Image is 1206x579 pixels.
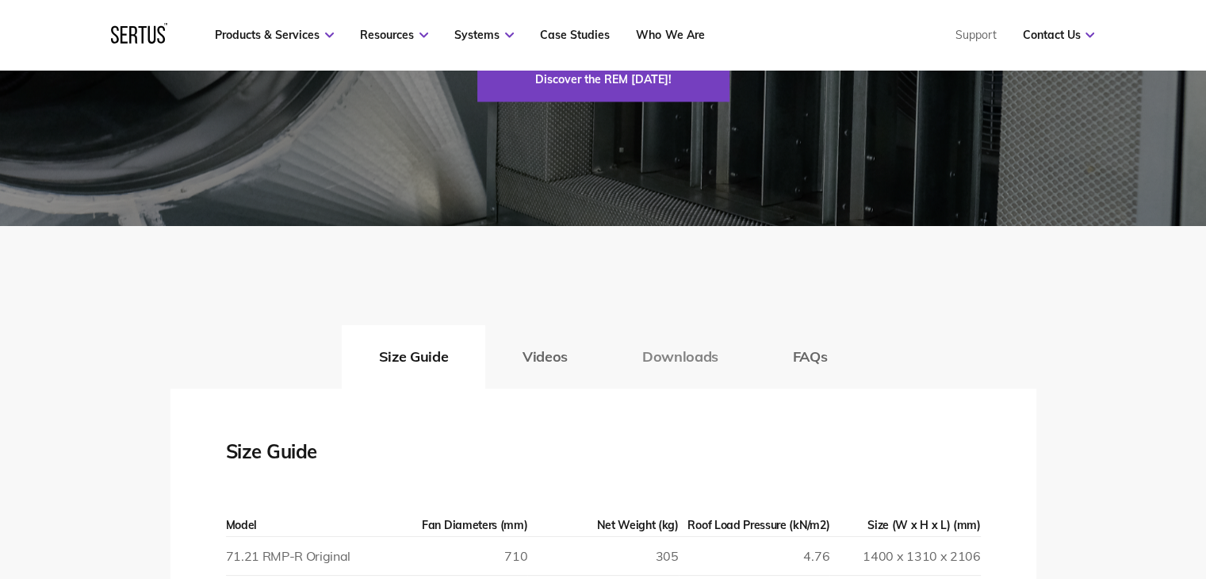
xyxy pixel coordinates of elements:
[679,536,829,575] td: 4.76
[527,514,678,537] th: Net Weight (kg)
[360,28,428,42] a: Resources
[1022,28,1094,42] a: Contact Us
[454,28,514,42] a: Systems
[377,514,527,537] th: Fan Diameters (mm)
[215,28,334,42] a: Products & Services
[485,325,605,389] button: Videos
[829,514,980,537] th: Size (W x H x L) (mm)
[829,536,980,575] td: 1400 x 1310 x 2106
[605,325,756,389] button: Downloads
[955,28,996,42] a: Support
[226,536,377,575] td: 71.21 RMP-R Original
[377,536,527,575] td: 710
[636,28,704,42] a: Who We Are
[756,325,865,389] button: FAQs
[527,536,678,575] td: 305
[679,514,829,537] th: Roof Load Pressure (kN/m2)
[226,514,377,537] th: Model
[226,436,385,466] div: Size Guide
[477,57,729,102] a: Discover the REM [DATE]!
[921,396,1206,579] iframe: Chat Widget
[540,28,610,42] a: Case Studies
